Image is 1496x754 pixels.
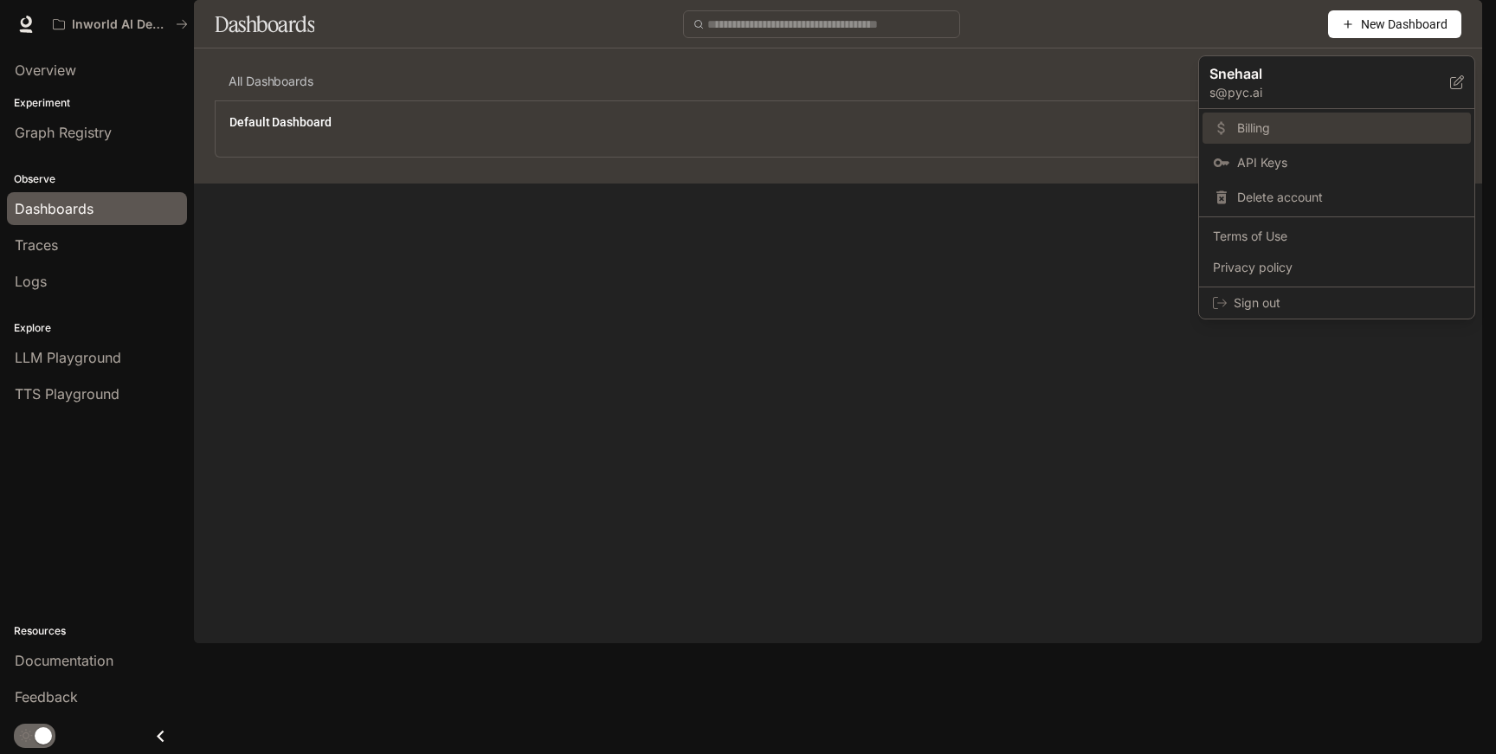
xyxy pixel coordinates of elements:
[1203,147,1471,178] a: API Keys
[1203,252,1471,283] a: Privacy policy
[1199,287,1474,319] div: Sign out
[1199,56,1474,109] div: Snehaals@pyc.ai
[1234,294,1461,312] span: Sign out
[1237,154,1461,171] span: API Keys
[1209,63,1422,84] p: Snehaal
[1213,259,1461,276] span: Privacy policy
[1203,182,1471,213] div: Delete account
[1213,228,1461,245] span: Terms of Use
[1237,119,1461,137] span: Billing
[1203,113,1471,144] a: Billing
[1203,221,1471,252] a: Terms of Use
[1237,189,1461,206] span: Delete account
[1209,84,1450,101] p: s@pyc.ai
